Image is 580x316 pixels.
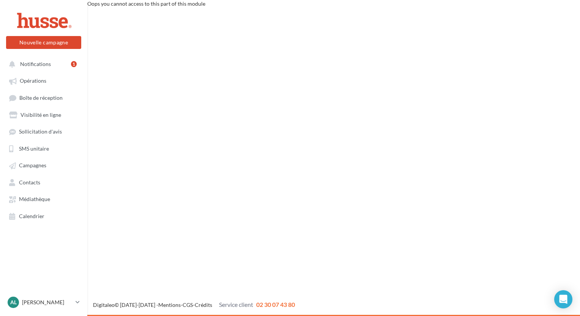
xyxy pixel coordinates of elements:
[5,158,83,172] a: Campagnes
[19,179,40,186] span: Contacts
[5,141,83,155] a: SMS unitaire
[5,108,83,121] a: Visibilité en ligne
[87,0,205,7] span: Oops you cannot access to this part of this module
[20,61,51,67] span: Notifications
[19,196,50,203] span: Médiathèque
[256,301,295,308] span: 02 30 07 43 80
[71,61,77,67] div: 1
[5,192,83,206] a: Médiathèque
[19,213,44,219] span: Calendrier
[19,129,62,135] span: Sollicitation d'avis
[19,162,46,169] span: Campagnes
[93,302,115,308] a: Digitaleo
[22,299,72,306] p: [PERSON_NAME]
[195,302,212,308] a: Crédits
[19,94,63,101] span: Boîte de réception
[5,209,83,223] a: Calendrier
[19,145,49,152] span: SMS unitaire
[93,302,295,308] span: © [DATE]-[DATE] - - -
[5,74,83,87] a: Opérations
[6,295,81,310] a: Al [PERSON_NAME]
[158,302,181,308] a: Mentions
[5,175,83,189] a: Contacts
[6,36,81,49] button: Nouvelle campagne
[554,290,572,308] div: Open Intercom Messenger
[20,112,61,118] span: Visibilité en ligne
[20,78,46,84] span: Opérations
[183,302,193,308] a: CGS
[219,301,253,308] span: Service client
[10,299,17,306] span: Al
[5,91,83,105] a: Boîte de réception
[5,57,80,71] button: Notifications 1
[5,124,83,138] a: Sollicitation d'avis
